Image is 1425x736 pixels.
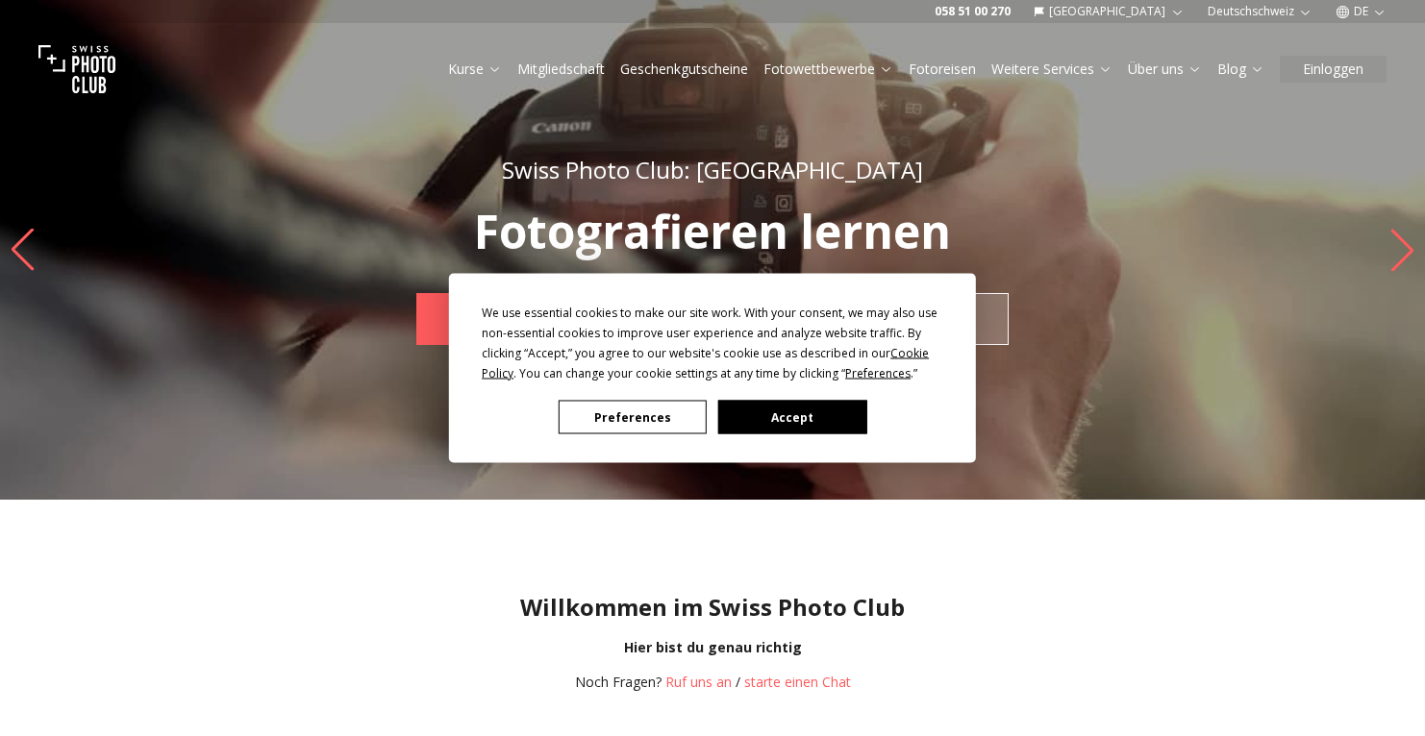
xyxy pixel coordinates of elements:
[718,401,866,434] button: Accept
[449,274,976,463] div: Cookie Consent Prompt
[559,401,707,434] button: Preferences
[482,345,929,381] span: Cookie Policy
[482,303,943,383] div: We use essential cookies to make our site work. With your consent, we may also use non-essential ...
[845,365,911,381] span: Preferences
